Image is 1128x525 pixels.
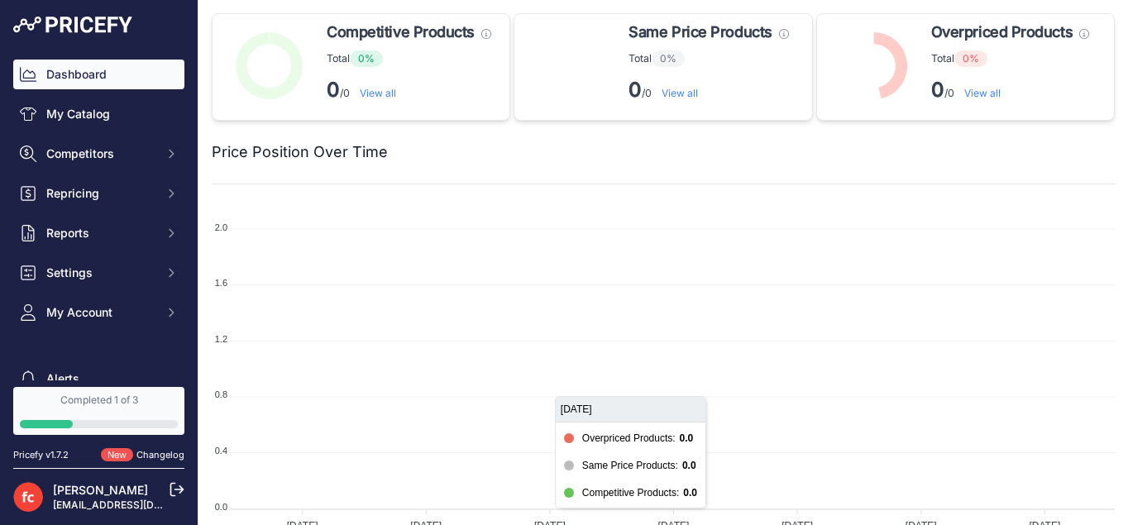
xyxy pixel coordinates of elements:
a: [PERSON_NAME] [53,483,148,497]
a: Dashboard [13,60,184,89]
a: View all [964,87,1001,99]
a: Completed 1 of 3 [13,387,184,435]
button: Reports [13,218,184,248]
span: 0% [652,50,685,67]
tspan: 0.8 [215,389,227,399]
strong: 0 [629,78,642,102]
tspan: 1.6 [215,278,227,288]
p: Total [327,50,491,67]
span: Overpriced Products [931,21,1073,44]
p: Total [629,50,788,67]
a: [EMAIL_ADDRESS][DOMAIN_NAME] [53,499,226,511]
p: /0 [931,77,1089,103]
a: Changelog [136,449,184,461]
button: Competitors [13,139,184,169]
div: Pricefy v1.7.2 [13,448,69,462]
button: Settings [13,258,184,288]
span: New [101,448,133,462]
span: Reports [46,225,155,241]
strong: 0 [327,78,340,102]
h2: Price Position Over Time [212,141,388,164]
tspan: 1.2 [215,334,227,344]
button: Repricing [13,179,184,208]
p: Total [931,50,1089,67]
span: 0% [350,50,383,67]
button: My Account [13,298,184,327]
span: Competitors [46,146,155,162]
span: Repricing [46,185,155,202]
tspan: 2.0 [215,222,227,232]
span: Same Price Products [629,21,772,44]
p: /0 [327,77,491,103]
p: /0 [629,77,788,103]
span: Competitive Products [327,21,475,44]
a: View all [360,87,396,99]
span: Settings [46,265,155,281]
a: My Catalog [13,99,184,129]
a: Alerts [13,364,184,394]
div: Completed 1 of 3 [20,394,178,407]
span: My Account [46,304,155,321]
tspan: 0.4 [215,446,227,456]
span: 0% [954,50,987,67]
img: Pricefy Logo [13,17,132,33]
nav: Sidebar [13,60,184,456]
strong: 0 [931,78,944,102]
tspan: 0.0 [215,502,227,512]
a: View all [662,87,698,99]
